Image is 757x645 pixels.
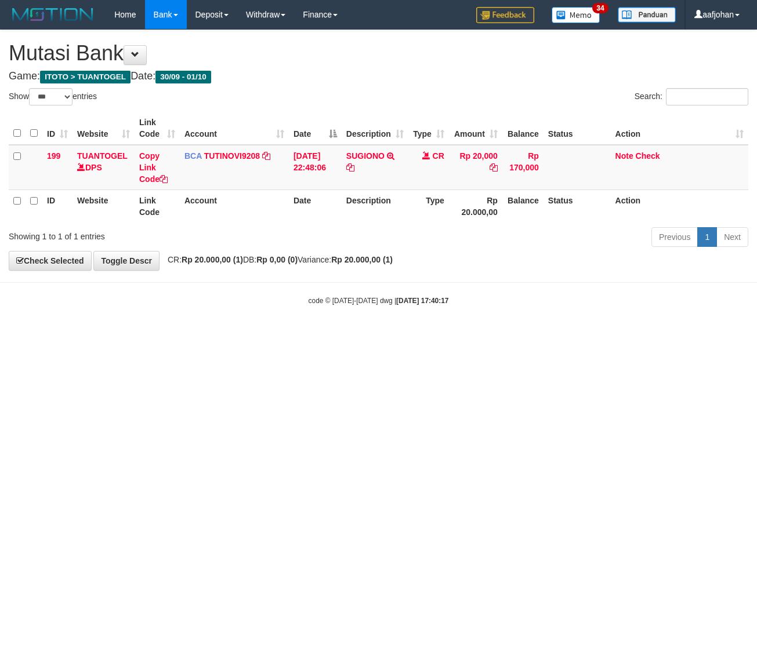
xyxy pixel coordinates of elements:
[433,151,444,161] span: CR
[716,227,748,247] a: Next
[9,88,97,105] label: Show entries
[155,71,211,83] span: 30/09 - 01/10
[162,255,393,264] span: CR: DB: Variance:
[9,251,92,271] a: Check Selected
[592,3,608,13] span: 34
[9,71,748,82] h4: Game: Date:
[611,112,748,145] th: Action: activate to sort column ascending
[618,7,676,23] img: panduan.png
[73,190,135,223] th: Website
[289,145,342,190] td: [DATE] 22:48:06
[182,255,243,264] strong: Rp 20.000,00 (1)
[135,112,180,145] th: Link Code: activate to sort column ascending
[449,145,502,190] td: Rp 20,000
[42,190,73,223] th: ID
[636,151,660,161] a: Check
[47,151,60,161] span: 199
[651,227,698,247] a: Previous
[180,112,289,145] th: Account: activate to sort column ascending
[180,190,289,223] th: Account
[9,42,748,65] h1: Mutasi Bank
[635,88,748,105] label: Search:
[135,190,180,223] th: Link Code
[139,151,168,184] a: Copy Link Code
[346,163,354,172] a: Copy SUGIONO to clipboard
[73,112,135,145] th: Website: activate to sort column ascending
[396,297,448,305] strong: [DATE] 17:40:17
[346,151,385,161] a: SUGIONO
[331,255,393,264] strong: Rp 20.000,00 (1)
[256,255,298,264] strong: Rp 0,00 (0)
[544,190,611,223] th: Status
[615,151,633,161] a: Note
[93,251,160,271] a: Toggle Descr
[184,151,202,161] span: BCA
[449,190,502,223] th: Rp 20.000,00
[29,88,73,105] select: Showentries
[9,6,97,23] img: MOTION_logo.png
[77,151,128,161] a: TUANTOGEL
[490,163,498,172] a: Copy Rp 20,000 to clipboard
[342,190,408,223] th: Description
[342,112,408,145] th: Description: activate to sort column ascending
[544,112,611,145] th: Status
[502,145,544,190] td: Rp 170,000
[697,227,717,247] a: 1
[9,226,307,242] div: Showing 1 to 1 of 1 entries
[476,7,534,23] img: Feedback.jpg
[552,7,600,23] img: Button%20Memo.svg
[666,88,748,105] input: Search:
[611,190,748,223] th: Action
[289,190,342,223] th: Date
[449,112,502,145] th: Amount: activate to sort column ascending
[309,297,449,305] small: code © [DATE]-[DATE] dwg |
[262,151,270,161] a: Copy TUTINOVI9208 to clipboard
[40,71,131,83] span: ITOTO > TUANTOGEL
[289,112,342,145] th: Date: activate to sort column descending
[502,190,544,223] th: Balance
[408,112,449,145] th: Type: activate to sort column ascending
[408,190,449,223] th: Type
[42,112,73,145] th: ID: activate to sort column ascending
[73,145,135,190] td: DPS
[204,151,260,161] a: TUTINOVI9208
[502,112,544,145] th: Balance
